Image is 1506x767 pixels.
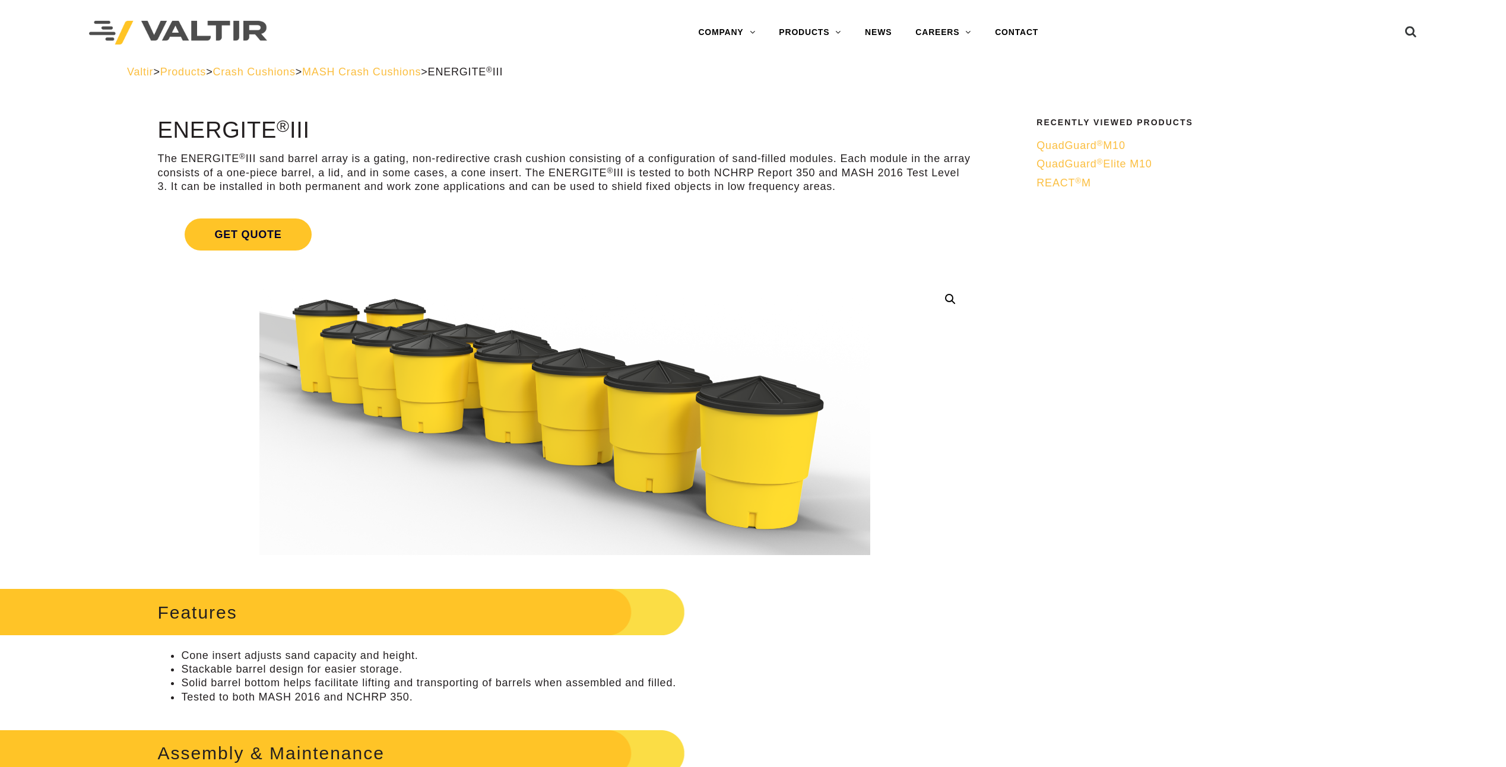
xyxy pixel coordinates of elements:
li: Tested to both MASH 2016 and NCHRP 350. [181,690,972,704]
a: PRODUCTS [767,21,853,45]
img: Valtir [89,21,267,45]
sup: ® [1075,176,1082,185]
span: REACT M [1036,177,1091,189]
li: Cone insert adjusts sand capacity and height. [181,649,972,663]
li: Stackable barrel design for easier storage. [181,663,972,676]
sup: ® [239,152,246,161]
a: Products [160,66,206,78]
a: NEWS [853,21,903,45]
li: Solid barrel bottom helps facilitate lifting and transporting of barrels when assembled and filled. [181,676,972,690]
span: Get Quote [185,218,311,251]
sup: ® [1097,139,1104,148]
sup: ® [486,65,493,74]
a: CONTACT [983,21,1050,45]
h1: ENERGITE III [157,118,972,143]
a: Get Quote [157,204,972,265]
span: ENERGITE III [428,66,503,78]
a: CAREERS [903,21,983,45]
sup: ® [1097,157,1104,166]
h2: Recently Viewed Products [1036,118,1371,127]
a: Valtir [127,66,153,78]
span: QuadGuard Elite M10 [1036,158,1152,170]
a: QuadGuard®M10 [1036,139,1371,153]
a: MASH Crash Cushions [302,66,421,78]
a: REACT®M [1036,176,1371,190]
div: > > > > [127,65,1379,79]
span: QuadGuard M10 [1036,140,1125,151]
sup: ® [277,116,290,135]
a: COMPANY [686,21,767,45]
a: QuadGuard®Elite M10 [1036,157,1371,171]
a: Crash Cushions [213,66,295,78]
sup: ® [607,166,613,175]
p: The ENERGITE III sand barrel array is a gating, non-redirective crash cushion consisting of a con... [157,152,972,194]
